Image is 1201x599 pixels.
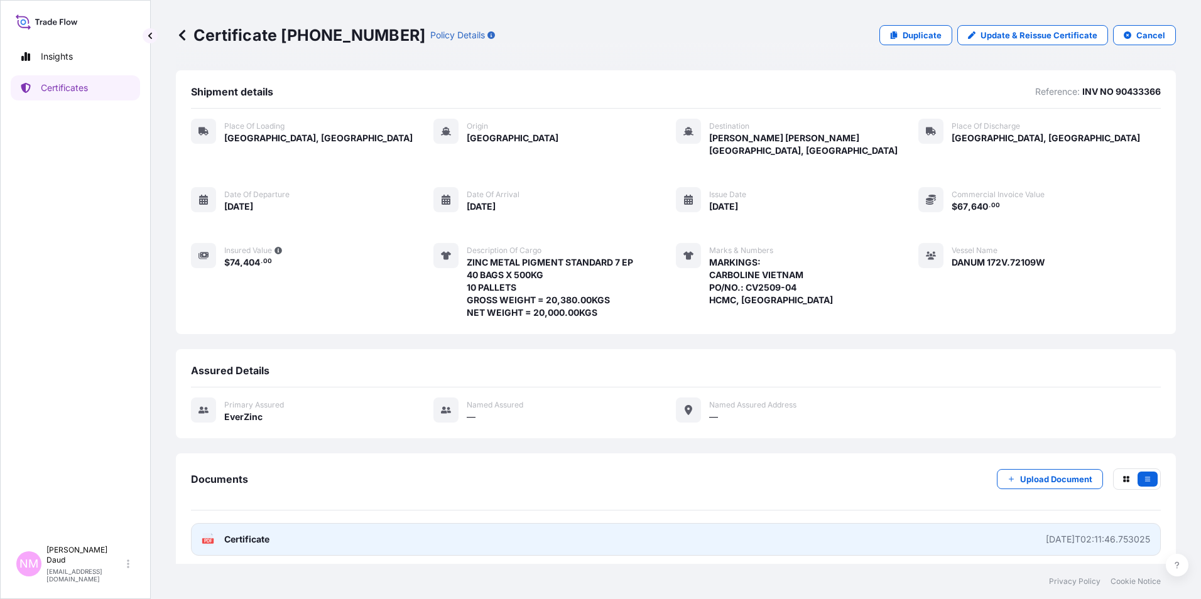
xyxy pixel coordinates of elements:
[1111,576,1161,586] a: Cookie Notice
[467,411,476,423] span: —
[952,202,957,211] span: $
[204,539,212,543] text: PDF
[1082,85,1161,98] p: INV NO 90433366
[709,256,833,306] span: MARKINGS: CARBOLINE VIETNAM PO/NO.: CV2509-04 HCMC, [GEOGRAPHIC_DATA]
[467,400,523,410] span: Named Assured
[176,25,425,45] p: Certificate [PHONE_NUMBER]
[191,85,273,98] span: Shipment details
[224,190,290,200] span: Date of departure
[263,259,272,264] span: 00
[709,121,749,131] span: Destination
[19,558,38,570] span: NM
[957,25,1108,45] a: Update & Reissue Certificate
[191,523,1161,556] a: PDFCertificate[DATE]T02:11:46.753025
[41,82,88,94] p: Certificates
[952,256,1045,269] span: DANUM 172V.72109W
[957,202,968,211] span: 67
[981,29,1097,41] p: Update & Reissue Certificate
[11,75,140,100] a: Certificates
[41,50,73,63] p: Insights
[991,203,1000,208] span: 00
[1049,576,1100,586] a: Privacy Policy
[1046,533,1150,546] div: [DATE]T02:11:46.753025
[224,258,230,267] span: $
[467,256,633,319] span: ZINC METAL PIGMENT STANDARD 7 EP 40 BAGS X 500KG 10 PALLETS GROSS WEIGHT = 20,380.00KGS NET WEIGH...
[430,29,485,41] p: Policy Details
[467,200,496,213] span: [DATE]
[903,29,942,41] p: Duplicate
[191,473,248,485] span: Documents
[709,411,718,423] span: —
[224,400,284,410] span: Primary assured
[971,202,988,211] span: 640
[224,121,285,131] span: Place of Loading
[968,202,971,211] span: ,
[952,132,1140,144] span: [GEOGRAPHIC_DATA], [GEOGRAPHIC_DATA]
[989,203,991,208] span: .
[709,190,746,200] span: Issue Date
[224,200,253,213] span: [DATE]
[240,258,243,267] span: ,
[467,121,488,131] span: Origin
[997,469,1103,489] button: Upload Document
[709,400,796,410] span: Named Assured Address
[224,246,272,256] span: Insured Value
[243,258,260,267] span: 404
[191,364,269,377] span: Assured Details
[952,121,1020,131] span: Place of discharge
[261,259,263,264] span: .
[709,246,773,256] span: Marks & Numbers
[709,132,918,157] span: [PERSON_NAME] [PERSON_NAME][GEOGRAPHIC_DATA], [GEOGRAPHIC_DATA]
[879,25,952,45] a: Duplicate
[11,44,140,69] a: Insights
[467,190,519,200] span: Date of arrival
[467,132,558,144] span: [GEOGRAPHIC_DATA]
[1035,85,1080,98] p: Reference:
[46,568,124,583] p: [EMAIL_ADDRESS][DOMAIN_NAME]
[1020,473,1092,485] p: Upload Document
[952,190,1045,200] span: Commercial Invoice Value
[467,246,541,256] span: Description of cargo
[224,132,413,144] span: [GEOGRAPHIC_DATA], [GEOGRAPHIC_DATA]
[224,411,263,423] span: EverZinc
[709,200,738,213] span: [DATE]
[1113,25,1176,45] button: Cancel
[952,246,997,256] span: Vessel Name
[224,533,269,546] span: Certificate
[46,545,124,565] p: [PERSON_NAME] Daud
[1136,29,1165,41] p: Cancel
[230,258,240,267] span: 74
